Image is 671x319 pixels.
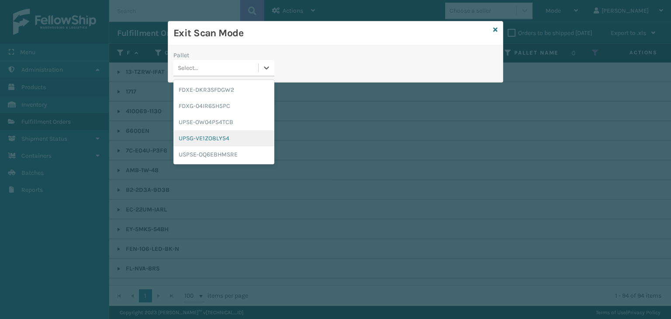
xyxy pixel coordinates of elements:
[178,63,198,73] div: Select...
[173,51,189,60] label: Pallet
[173,114,274,130] div: UPSE-OW04P54TCB
[173,146,274,163] div: USPSE-OQ6EBHMSRE
[173,27,490,40] h3: Exit Scan Mode
[173,82,274,98] div: FDXE-DKR3SFDGW2
[173,130,274,146] div: UPSG-VE1ZO8LY54
[173,98,274,114] div: FDXG-04IR65H5PC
